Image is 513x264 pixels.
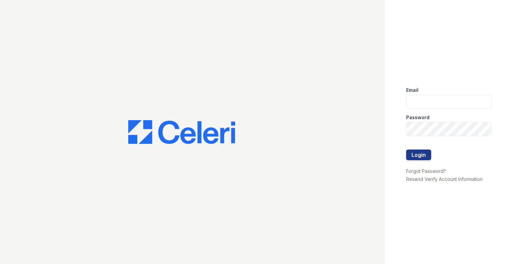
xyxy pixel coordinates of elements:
a: Resend Verify Account Information [406,176,483,182]
label: Email [406,87,418,93]
a: Forgot Password? [406,168,446,174]
button: Login [406,150,431,160]
img: CE_Logo_Blue-a8612792a0a2168367f1c8372b55b34899dd931a85d93a1a3d3e32e68fde9ad4.png [128,120,235,144]
label: Password [406,114,430,121]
